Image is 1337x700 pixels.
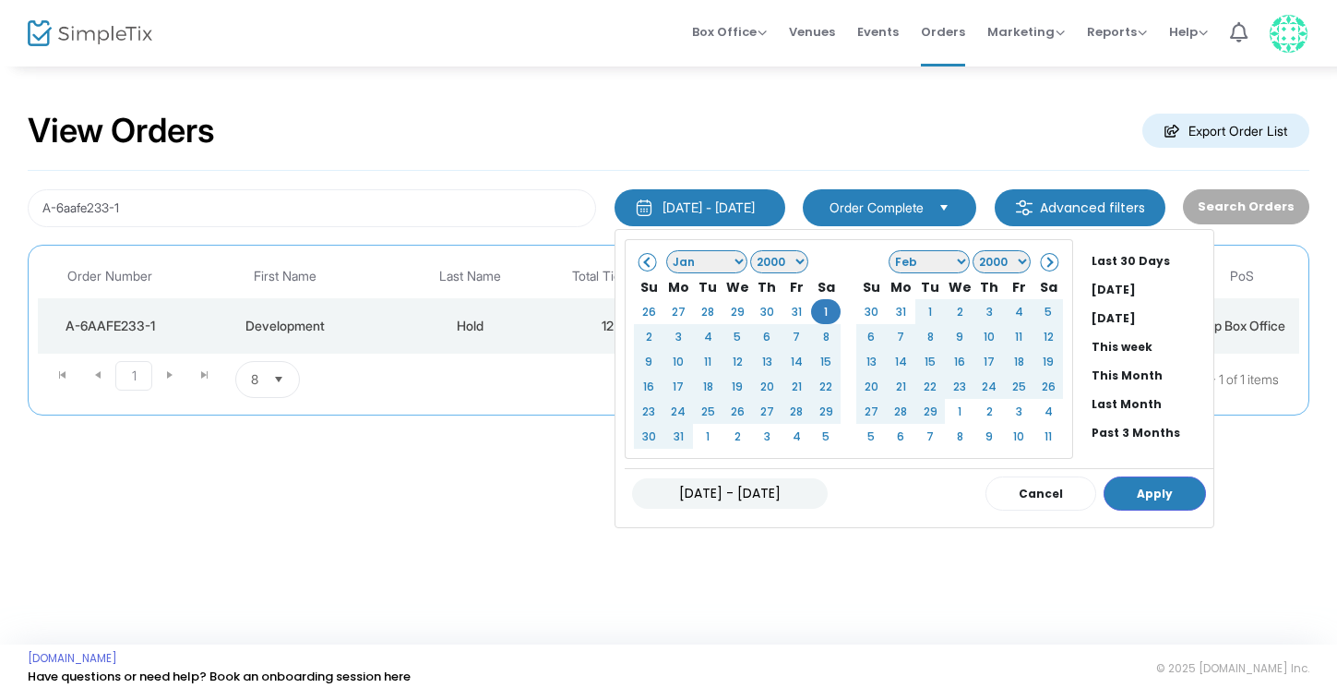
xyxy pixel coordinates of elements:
td: 27 [856,399,886,424]
td: 19 [1033,349,1063,374]
li: [DATE] [1084,275,1213,304]
td: 30 [752,299,782,324]
td: 3 [974,299,1004,324]
td: 30 [634,424,663,449]
td: 16 [634,374,663,399]
span: Reports [1087,23,1147,41]
td: 1 [811,299,841,324]
td: 28 [782,399,811,424]
td: 5 [722,324,752,349]
li: [DATE] [1084,304,1213,332]
td: 12 [722,349,752,374]
kendo-pager-info: 1 - 1 of 1 items [483,361,1279,398]
td: 10 [663,349,693,374]
div: Development [186,317,385,335]
td: 12 [1033,324,1063,349]
td: 9 [634,349,663,374]
th: Total Tickets [551,255,666,298]
td: 26 [634,299,663,324]
td: 7 [782,324,811,349]
td: 18 [1004,349,1033,374]
td: 6 [752,324,782,349]
td: 8 [945,424,974,449]
td: 26 [722,399,752,424]
td: 2 [634,324,663,349]
span: PoS [1230,269,1254,284]
td: 22 [811,374,841,399]
td: 27 [752,399,782,424]
span: Order Number [67,269,152,284]
td: 21 [886,374,915,399]
td: 5 [856,424,886,449]
m-button: Advanced filters [995,189,1165,226]
th: Mo [886,274,915,299]
td: 17 [974,349,1004,374]
td: 1 [915,299,945,324]
td: 4 [693,324,722,349]
th: Fr [782,274,811,299]
td: 24 [974,374,1004,399]
span: © 2025 [DOMAIN_NAME] Inc. [1156,661,1309,676]
th: Th [974,274,1004,299]
td: 3 [1004,399,1033,424]
td: 25 [1004,374,1033,399]
button: Apply [1104,477,1206,511]
td: 6 [886,424,915,449]
span: 8 [251,370,258,389]
span: Help [1169,23,1208,41]
td: 5 [811,424,841,449]
td: 15 [811,349,841,374]
th: Tu [693,274,722,299]
button: Select [931,198,957,218]
span: App Box Office [1198,318,1285,333]
h2: View Orders [28,111,215,151]
td: 19 [722,374,752,399]
td: 14 [886,349,915,374]
td: 30 [856,299,886,324]
td: 29 [811,399,841,424]
td: 15 [915,349,945,374]
th: We [722,274,752,299]
th: Su [856,274,886,299]
td: 25 [693,399,722,424]
span: Marketing [987,23,1065,41]
span: Order Complete [830,199,924,217]
th: Tu [915,274,945,299]
td: 2 [945,299,974,324]
td: 11 [693,349,722,374]
td: 1 [945,399,974,424]
td: 27 [663,299,693,324]
span: Last Name [439,269,501,284]
td: 18 [693,374,722,399]
td: 8 [915,324,945,349]
td: 17 [663,374,693,399]
td: 11 [1033,424,1063,449]
li: Last Month [1084,390,1213,418]
td: 28 [693,299,722,324]
td: 2 [722,424,752,449]
td: 9 [945,324,974,349]
li: Past 3 Months [1084,418,1213,447]
input: MM/DD/YYYY - MM/DD/YYYY [632,478,828,509]
td: 24 [663,399,693,424]
th: Sa [1033,274,1063,299]
button: Cancel [985,477,1096,511]
td: 2 [974,399,1004,424]
th: Sa [811,274,841,299]
td: 11 [1004,324,1033,349]
img: monthly [635,199,653,217]
td: 16 [945,349,974,374]
td: 12 [551,298,666,354]
td: 21 [782,374,811,399]
m-button: Export Order List [1142,114,1309,148]
td: 4 [1004,299,1033,324]
td: 29 [915,399,945,424]
span: First Name [254,269,316,284]
th: Th [752,274,782,299]
span: Events [857,8,899,55]
li: Last 30 Days [1084,247,1213,275]
td: 20 [752,374,782,399]
td: 8 [811,324,841,349]
div: A-6AAFE233-1 [42,317,177,335]
td: 31 [663,424,693,449]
